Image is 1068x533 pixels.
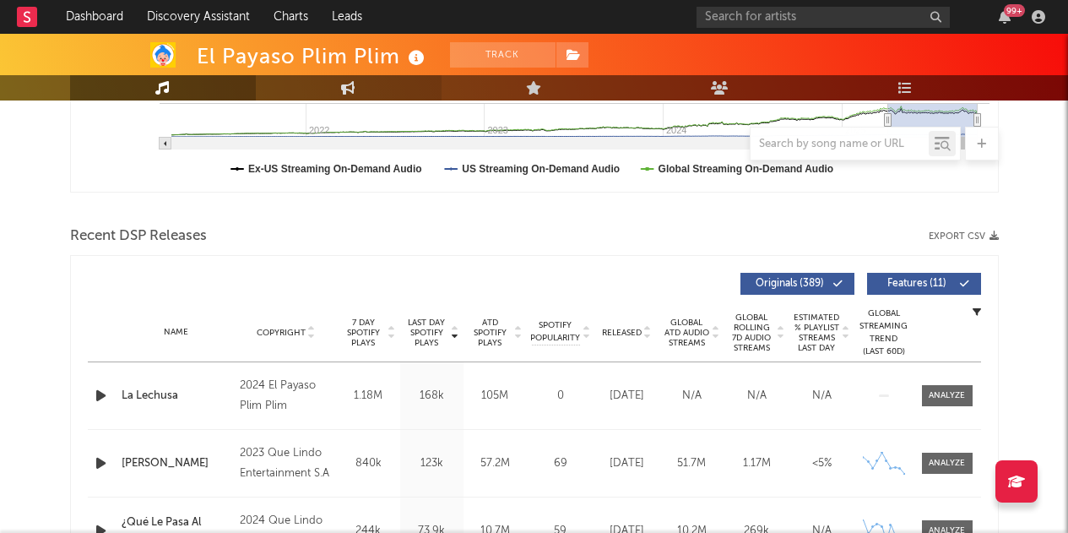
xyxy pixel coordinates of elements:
[468,455,523,472] div: 57.2M
[341,455,396,472] div: 840k
[257,328,306,338] span: Copyright
[122,455,232,472] a: [PERSON_NAME]
[599,388,655,405] div: [DATE]
[729,455,785,472] div: 1.17M
[751,279,829,289] span: Originals ( 389 )
[697,7,950,28] input: Search for artists
[878,279,956,289] span: Features ( 11 )
[462,163,620,175] text: US Streaming On-Demand Audio
[859,307,909,358] div: Global Streaming Trend (Last 60D)
[729,313,775,353] span: Global Rolling 7D Audio Streams
[602,328,642,338] span: Released
[122,326,232,339] div: Name
[404,455,459,472] div: 123k
[122,388,232,405] a: La Lechusa
[341,388,396,405] div: 1.18M
[341,318,386,348] span: 7 Day Spotify Plays
[999,10,1011,24] button: 99+
[740,273,854,295] button: Originals(389)
[599,455,655,472] div: [DATE]
[468,388,523,405] div: 105M
[664,455,720,472] div: 51.7M
[658,163,833,175] text: Global Streaming On-Demand Audio
[751,138,929,151] input: Search by song name or URL
[404,318,449,348] span: Last Day Spotify Plays
[794,455,850,472] div: <5%
[450,42,556,68] button: Track
[468,318,512,348] span: ATD Spotify Plays
[1004,4,1025,17] div: 99 +
[70,226,207,247] span: Recent DSP Releases
[929,231,999,242] button: Export CSV
[664,388,720,405] div: N/A
[240,443,332,484] div: 2023 Que Lindo Entertainment S.A
[867,273,981,295] button: Features(11)
[248,163,422,175] text: Ex-US Streaming On-Demand Audio
[729,388,785,405] div: N/A
[240,376,332,416] div: 2024 El Payaso Plim Plim
[404,388,459,405] div: 168k
[794,313,840,353] span: Estimated % Playlist Streams Last Day
[531,388,590,405] div: 0
[664,318,710,348] span: Global ATD Audio Streams
[531,455,590,472] div: 69
[530,319,580,345] span: Spotify Popularity
[197,42,429,70] div: El Payaso Plim Plim
[794,388,850,405] div: N/A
